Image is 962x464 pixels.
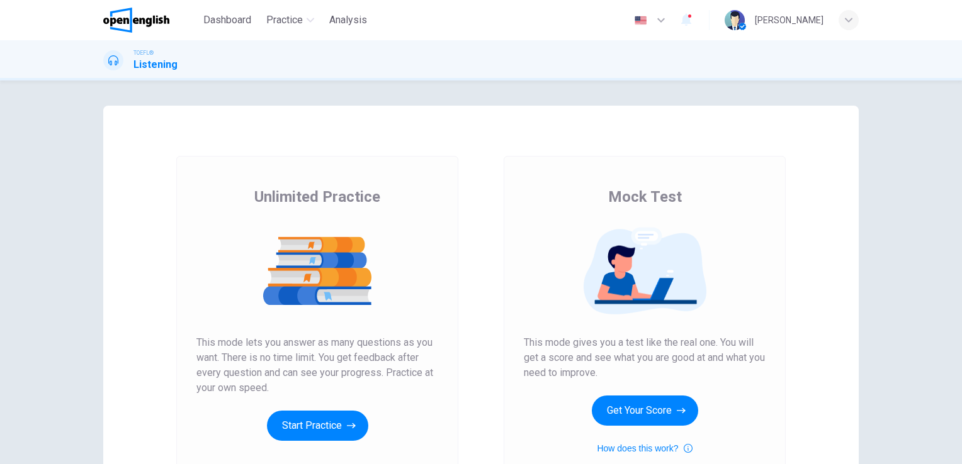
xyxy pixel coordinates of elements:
button: Start Practice [267,411,368,441]
span: Analysis [329,13,367,28]
button: Practice [261,9,319,31]
span: TOEFL® [133,48,154,57]
button: Get Your Score [592,395,698,426]
h1: Listening [133,57,178,72]
img: OpenEnglish logo [103,8,169,33]
button: Dashboard [198,9,256,31]
button: How does this work? [597,441,692,456]
img: en [633,16,648,25]
span: Unlimited Practice [254,187,380,207]
a: OpenEnglish logo [103,8,198,33]
span: Practice [266,13,303,28]
div: [PERSON_NAME] [755,13,823,28]
img: Profile picture [725,10,745,30]
span: This mode lets you answer as many questions as you want. There is no time limit. You get feedback... [196,335,438,395]
span: Mock Test [608,187,682,207]
span: Dashboard [203,13,251,28]
button: Analysis [324,9,372,31]
span: This mode gives you a test like the real one. You will get a score and see what you are good at a... [524,335,766,380]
